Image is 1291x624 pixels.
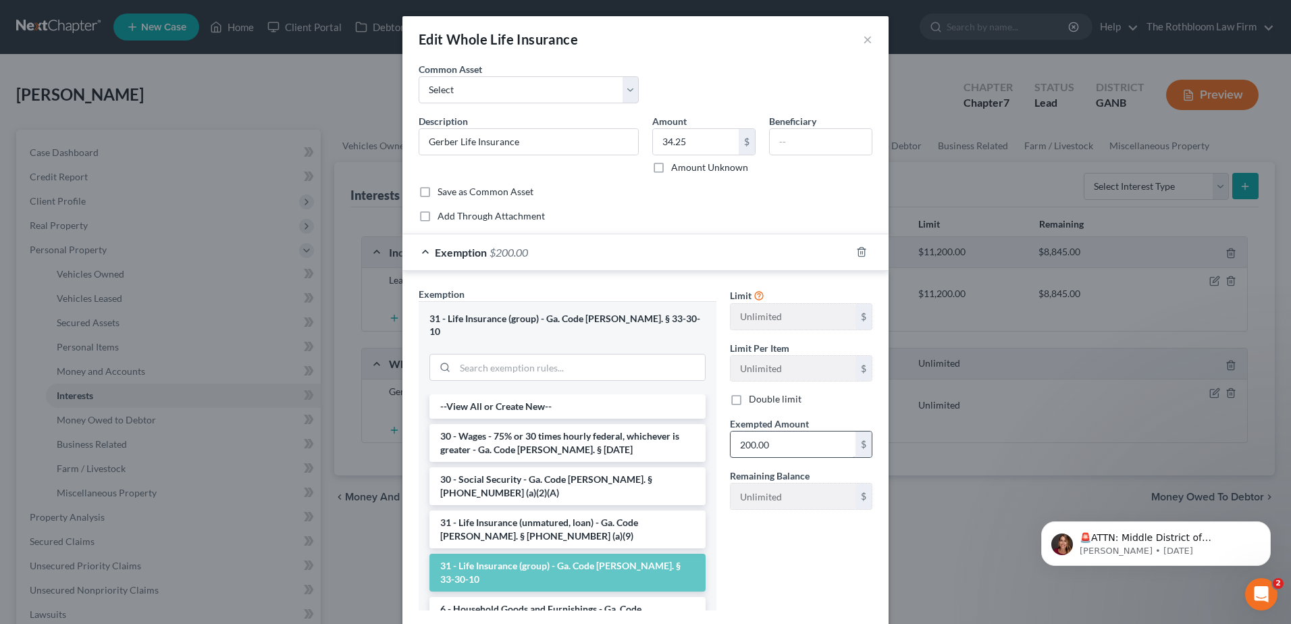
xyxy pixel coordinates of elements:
[419,288,465,300] span: Exemption
[429,467,706,505] li: 30 - Social Security - Ga. Code [PERSON_NAME]. § [PHONE_NUMBER] (a)(2)(A)
[730,290,752,301] span: Limit
[749,392,801,406] label: Double limit
[419,30,578,49] div: Edit Whole Life Insurance
[438,185,533,199] label: Save as Common Asset
[429,424,706,462] li: 30 - Wages - 75% or 30 times hourly federal, whichever is greater - Ga. Code [PERSON_NAME]. § [DATE]
[1273,578,1284,589] span: 2
[769,114,816,128] label: Beneficiary
[730,469,810,483] label: Remaining Balance
[855,432,872,457] div: $
[855,304,872,330] div: $
[855,356,872,382] div: $
[855,484,872,509] div: $
[419,129,638,155] input: Describe...
[429,554,706,592] li: 31 - Life Insurance (group) - Ga. Code [PERSON_NAME]. § 33-30-10
[429,511,706,548] li: 31 - Life Insurance (unmatured, loan) - Ga. Code [PERSON_NAME]. § [PHONE_NUMBER] (a)(9)
[730,341,789,355] label: Limit Per Item
[490,246,528,259] span: $200.00
[731,484,855,509] input: --
[653,129,739,155] input: 0.00
[863,31,872,47] button: ×
[1245,578,1277,610] iframe: Intercom live chat
[671,161,748,174] label: Amount Unknown
[770,129,872,155] input: --
[739,129,755,155] div: $
[652,114,687,128] label: Amount
[419,62,482,76] label: Common Asset
[1021,493,1291,588] iframe: Intercom notifications message
[429,313,706,338] div: 31 - Life Insurance (group) - Ga. Code [PERSON_NAME]. § 33-30-10
[731,356,855,382] input: --
[438,209,545,223] label: Add Through Attachment
[731,432,855,457] input: 0.00
[435,246,487,259] span: Exemption
[429,394,706,419] li: --View All or Create New--
[455,355,705,380] input: Search exemption rules...
[731,304,855,330] input: --
[419,115,468,127] span: Description
[730,418,809,430] span: Exempted Amount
